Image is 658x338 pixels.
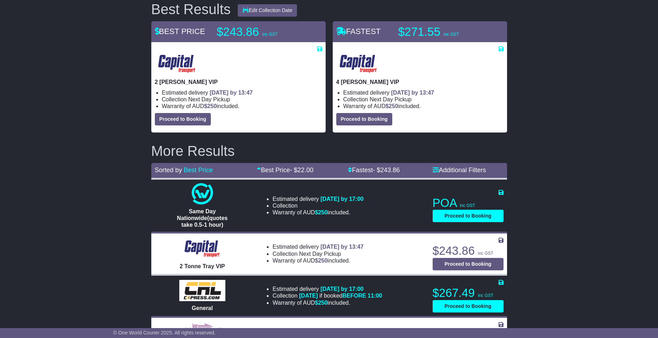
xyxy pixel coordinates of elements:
img: CapitalTransport: 2 Tonne Tautliner VIP [155,52,199,75]
li: Warranty of AUD included. [272,209,364,216]
span: $ [315,300,328,306]
a: Best Price- $22.00 [257,167,313,174]
button: Edit Collection Date [238,4,297,17]
span: Sorted by [155,167,182,174]
img: CapitalTransport: 4 Tonne Tautliner VIP [336,52,381,75]
li: Collection [272,292,382,299]
span: 2 Tonne Tray VIP [180,263,225,269]
span: inc GST [478,251,493,256]
span: 11:00 [368,293,382,299]
li: Collection [162,96,322,103]
span: 22.00 [297,167,313,174]
span: 250 [318,258,328,264]
li: Estimated delivery [162,89,322,96]
span: 250 [389,103,398,109]
li: Warranty of AUD included. [343,103,504,109]
span: Next Day Pickup [370,96,411,102]
li: Estimated delivery [272,328,382,334]
li: Collection [343,96,504,103]
span: inc GST [444,32,459,37]
p: 4 [PERSON_NAME] VIP [336,79,504,85]
span: 250 [318,209,328,215]
button: Proceed to Booking [433,300,504,312]
div: Best Results [148,1,235,17]
a: Fastest- $243.86 [348,167,400,174]
img: One World Courier: Same Day Nationwide(quotes take 0.5-1 hour) [192,183,213,204]
span: [DATE] by 13:47 [320,244,364,250]
li: Estimated delivery [272,243,364,250]
span: [DATE] by 13:47 [210,90,253,96]
span: General [192,305,213,311]
span: [DATE] [299,293,318,299]
span: Next Day Pickup [299,251,341,257]
li: Estimated delivery [272,196,364,202]
span: - $ [373,167,400,174]
span: 250 [207,103,217,109]
span: - $ [290,167,313,174]
p: $243.86 [217,25,305,39]
img: CapitalTransport: 2 Tonne Tray VIP [181,238,223,259]
button: Proceed to Booking [155,113,211,125]
span: BEFORE [342,293,366,299]
button: Proceed to Booking [433,258,504,270]
h2: More Results [151,143,507,159]
span: $ [315,258,328,264]
img: CRL: General [179,280,226,301]
span: inc GST [460,203,475,208]
a: Additional Filters [433,167,486,174]
button: Proceed to Booking [433,210,504,222]
li: Warranty of AUD included. [272,299,382,306]
span: $ [386,103,398,109]
span: [DATE] by 17:00 [320,286,364,292]
span: FASTEST [336,27,381,36]
span: $ [204,103,217,109]
span: [DATE] by 17:00 [320,196,364,202]
li: Estimated delivery [343,89,504,96]
span: 250 [318,300,328,306]
p: $271.55 [398,25,487,39]
li: Warranty of AUD included. [272,257,364,264]
p: $243.86 [433,244,504,258]
span: 243.86 [380,167,400,174]
span: Next Day Pickup [188,96,230,102]
li: Warranty of AUD included. [162,103,322,109]
span: BEST PRICE [155,27,205,36]
a: Best Price [184,167,213,174]
p: 2 [PERSON_NAME] VIP [155,79,322,85]
span: Same Day Nationwide(quotes take 0.5-1 hour) [177,208,227,228]
li: Collection [272,250,364,257]
span: $ [315,209,328,215]
span: © One World Courier 2025. All rights reserved. [113,330,216,336]
span: [DATE] by 13:47 [391,90,434,96]
span: inc GST [262,32,277,37]
span: if booked [299,293,382,299]
p: $267.49 [433,286,504,300]
li: Collection [272,202,364,209]
button: Proceed to Booking [336,113,392,125]
li: Estimated delivery [272,286,382,292]
span: inc GST [478,293,493,298]
p: POA [433,196,504,210]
